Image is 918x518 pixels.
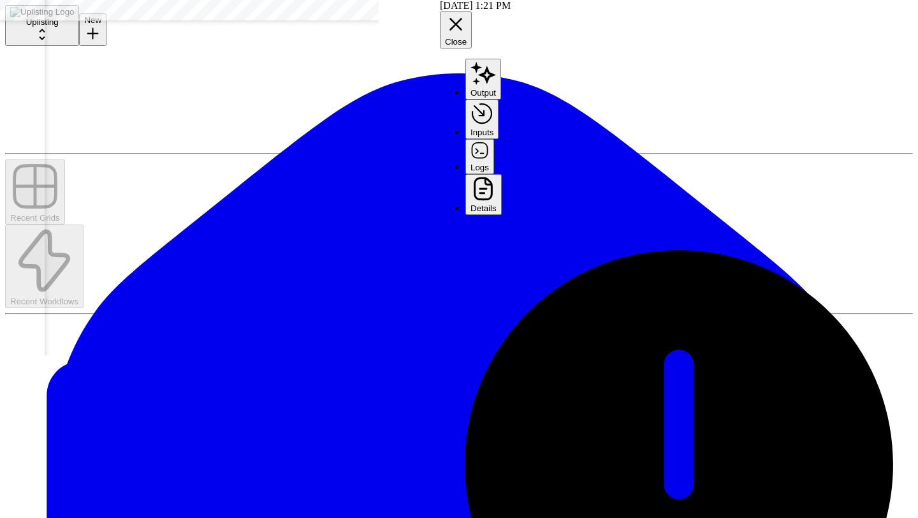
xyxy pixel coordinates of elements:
[20,20,31,31] img: logo_orange.svg
[79,13,106,46] button: New
[26,17,59,27] span: Uplisting
[53,74,63,84] img: tab_domain_overview_orange.svg
[440,11,472,48] button: Close
[465,59,501,100] button: Output
[465,139,494,174] button: Logs
[465,100,499,139] button: Inputs
[36,20,62,31] div: v 4.0.25
[5,5,79,46] button: Workspace: Uplisting
[150,75,203,84] div: Palabras clave
[445,37,467,47] span: Close
[67,75,98,84] div: Dominio
[465,174,502,216] button: Details
[136,74,146,84] img: tab_keywords_by_traffic_grey.svg
[20,33,31,43] img: website_grey.svg
[33,33,143,43] div: Dominio: [DOMAIN_NAME]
